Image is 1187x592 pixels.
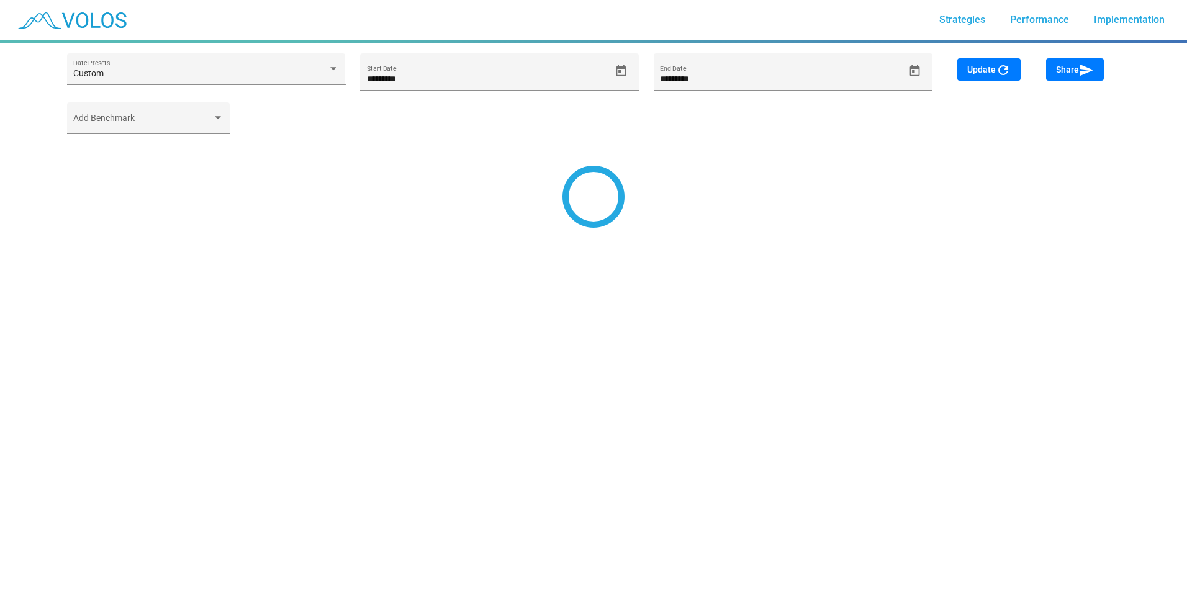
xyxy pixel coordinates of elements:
a: Performance [1000,9,1079,31]
span: Performance [1010,14,1069,25]
span: Strategies [939,14,985,25]
a: Strategies [929,9,995,31]
span: Share [1056,65,1094,74]
span: Update [967,65,1011,74]
button: Update [957,58,1021,81]
button: Share [1046,58,1104,81]
a: Implementation [1084,9,1175,31]
span: Implementation [1094,14,1165,25]
button: Open calendar [610,60,632,82]
mat-icon: refresh [996,63,1011,78]
mat-icon: send [1079,63,1094,78]
button: Open calendar [904,60,926,82]
span: Custom [73,68,104,78]
img: blue_transparent.png [10,4,133,35]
